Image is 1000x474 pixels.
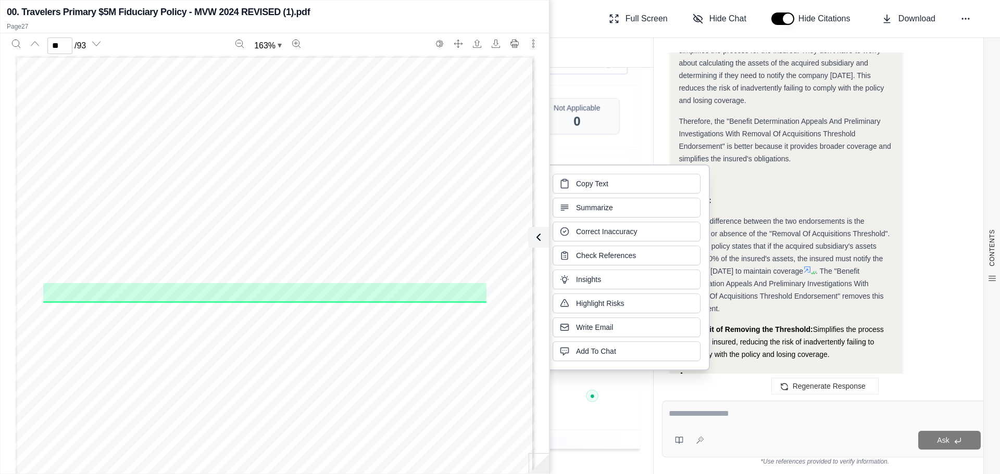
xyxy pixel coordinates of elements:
[7,5,310,19] h2: 00. Travelers Primary $5M Fiduciary Policy - MVW 2024 REVISED (1).pdf
[662,457,988,466] div: *Use references provided to verify information.
[119,293,162,302] span: Subsidiary
[419,293,486,302] span: as reflected in the
[180,313,205,322] span: Policy
[553,246,701,265] button: Check References
[365,293,417,302] span: Organization
[553,222,701,241] button: Correct Inaccuracy
[679,117,891,163] span: Therefore, the "Benefit Determination Appeals And Preliminary Investigations With Removal Of Acqu...
[8,35,24,52] button: Search
[46,238,111,246] span: It is agreed that:
[553,198,701,217] button: Summarize
[140,303,489,312] span: most recent fiscal year-end financial statement; or (2) the acquisition or formation occurs less
[576,346,616,356] span: Add To Chat
[326,256,333,264] span: L.
[79,303,137,312] span: Organization’s
[7,22,543,31] p: Page 27
[469,35,485,52] button: Open file
[553,317,701,337] button: Write Email
[332,293,363,302] span: Insured
[689,8,751,29] button: Hide Chat
[130,163,419,173] span: NEWLY ACQUIRED OR FORMED SUBSIDIARIES ENDORSEMENT
[554,103,600,113] span: Not Applicable
[431,35,448,52] button: Switch to the dark theme
[131,125,416,133] span: THIS ENDORSEMENT CHANGES THE POLICY. PLEASE READ IT CAREFULLY.
[576,202,613,213] span: Summarize
[47,37,72,54] input: Enter a page number
[576,322,613,332] span: Write Email
[576,178,608,189] span: Copy Text
[576,250,636,261] span: Check References
[605,8,672,29] button: Full Screen
[46,266,131,274] span: Terms and Conditions:
[590,392,595,400] span: ●
[321,256,323,264] span: ,
[27,35,43,52] button: Previous page
[288,35,305,52] button: Zoom in
[553,270,701,289] button: Insights
[233,313,236,322] span: .
[709,12,746,25] span: Hide Chat
[46,303,77,312] span: Insured
[488,35,504,52] button: Download
[689,325,813,334] span: Benefit of Removing the Threshold:
[679,34,884,105] span: Now, let's consider the benefits of removing this threshold. It simplifies the process for the in...
[256,256,265,264] span: III.
[576,274,601,285] span: Insights
[679,371,707,379] strong: Answer:
[626,12,668,25] span: Full Screen
[898,12,935,25] span: Download
[679,217,890,275] span: The core difference between the two endorsements is the presence or absence of the "Removal Of Ac...
[988,229,996,266] span: CONTENTS
[250,37,286,54] button: Zoom document
[47,202,119,211] span: Fiduciary Liability
[576,226,637,237] span: Correct Inaccuracy
[553,174,701,194] button: Copy Text
[46,256,254,264] span: The following replaces the second paragraph of section
[74,40,86,52] span: / 93
[46,313,178,322] span: than 90 days prior to the end of the
[506,35,523,52] button: Print
[771,378,879,394] button: Regenerate Response
[878,8,940,29] button: Download
[46,284,484,292] span: The 90 day notice requirement and the 90-day limitation of coverage will not apply provided that:...
[231,35,248,52] button: Zoom out
[937,436,949,444] span: Ask
[207,313,233,322] span: Period
[88,35,105,52] button: Next page
[586,390,599,406] button: ●
[399,256,490,264] span: of the Liability Coverage
[576,298,624,309] span: Highlight Risks
[793,382,866,390] span: Regenerate Response
[46,189,199,197] span: This endorsement modifies the following:
[46,293,117,302] span: acquired or formed
[254,40,276,52] span: 163 %
[798,12,857,25] span: Hide Citations
[165,293,330,302] span: do not exceed 35% of the total assets of the
[74,152,475,162] span: ACQUISITIONS CONDITION TO PROVIDE 35% AUTOMATIC COVERAGE THRESHOLD FOR
[553,293,701,313] button: Highlight Risks
[450,35,467,52] button: Full screen
[553,341,701,361] button: Add To Chat
[525,35,542,52] button: More actions
[689,325,883,358] span: Simplifies the process for the insured, reducing the risk of inadvertently failing to comply with...
[573,113,580,130] span: 0
[918,431,981,450] button: Ask
[335,256,397,264] span: ACQUISITIONS
[268,256,321,264] span: CONDITIONS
